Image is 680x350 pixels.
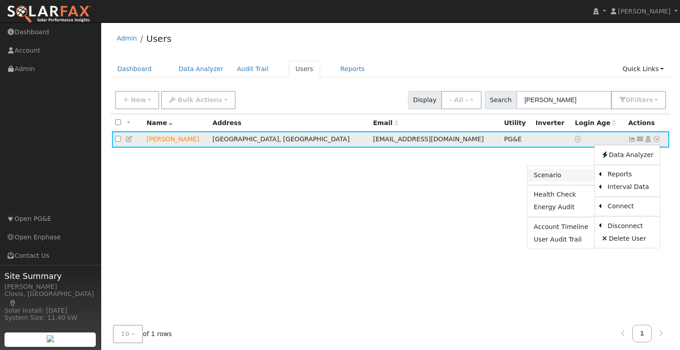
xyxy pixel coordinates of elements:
span: 10 [121,330,130,337]
a: Energy Audit Report [528,201,595,214]
div: Solar Install: [DATE] [4,306,96,315]
span: of 1 rows [113,325,172,343]
span: Email [373,119,398,126]
a: Admin [117,35,137,42]
span: Filter [630,96,653,103]
a: Other actions [653,135,661,144]
img: SolarFax [7,5,91,24]
div: Clovis, [GEOGRAPHIC_DATA] [4,289,96,308]
a: Reports [334,61,371,77]
a: Connect [601,200,660,213]
a: Scenario Report [528,169,595,182]
button: Bulk Actions [161,91,235,109]
button: - All - [441,91,482,109]
a: Delete User [595,232,660,245]
span: Days since last login [575,119,616,126]
a: Disconnect [601,220,660,232]
td: [GEOGRAPHIC_DATA], [GEOGRAPHIC_DATA] [210,131,370,148]
a: Health Check Report [528,188,595,201]
span: New [130,96,146,103]
span: [PERSON_NAME] [618,8,671,15]
img: retrieve [47,335,54,342]
a: Users [289,61,320,77]
input: Search [516,91,612,109]
a: Dashboard [111,61,159,77]
a: No login access [575,135,583,143]
a: Map [9,300,17,307]
span: s [649,96,653,103]
button: 0Filters [611,91,666,109]
a: Data Analyzer [595,148,660,161]
button: 10 [113,325,143,343]
span: [EMAIL_ADDRESS][DOMAIN_NAME] [373,135,483,143]
a: User Audit Trail [528,233,595,246]
a: srastegar94@gmail.com [636,135,644,144]
a: Quick Links [616,61,671,77]
div: Utility [504,118,529,128]
td: Lead [143,131,210,148]
div: Inverter [536,118,568,128]
a: Audit Trail [230,61,275,77]
span: PG&E [504,135,522,143]
button: New [115,91,160,109]
a: Show Graph [628,135,636,143]
div: Actions [628,118,666,128]
a: Data Analyzer [172,61,230,77]
a: 1 [632,325,652,342]
a: Edit User [125,135,134,143]
span: Bulk Actions [178,96,222,103]
span: Search [485,91,517,109]
div: Address [213,118,367,128]
div: System Size: 11.40 kW [4,313,96,323]
div: [PERSON_NAME] [4,282,96,292]
span: Site Summary [4,270,96,282]
a: Users [146,33,171,44]
a: Reports [601,168,660,181]
a: Interval Data [601,181,660,193]
a: Login As [644,135,652,143]
span: Display [408,91,442,109]
a: Account Timeline Report [528,220,595,233]
span: Name [147,119,173,126]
